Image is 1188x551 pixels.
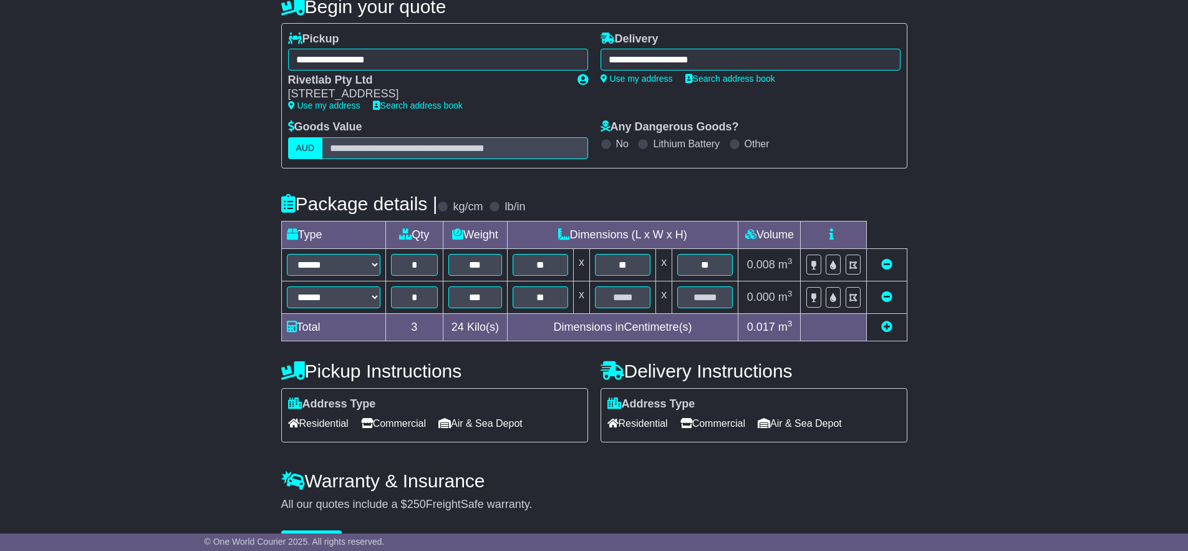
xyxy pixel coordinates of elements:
label: AUD [288,137,323,159]
td: 3 [385,313,443,341]
label: Pickup [288,32,339,46]
td: Type [281,221,385,248]
h4: Pickup Instructions [281,361,588,381]
a: Use my address [601,74,673,84]
span: m [778,321,793,333]
span: Commercial [361,414,426,433]
td: x [573,248,589,281]
label: kg/cm [453,200,483,214]
h4: Package details | [281,193,438,214]
label: Address Type [288,397,376,411]
span: Commercial [680,414,745,433]
span: m [778,258,793,271]
td: x [656,248,672,281]
td: x [573,281,589,313]
label: Address Type [607,397,695,411]
td: Dimensions in Centimetre(s) [507,313,738,341]
a: Add new item [881,321,892,333]
span: © One World Courier 2025. All rights reserved. [205,537,385,547]
h4: Delivery Instructions [601,361,907,381]
div: All our quotes include a $ FreightSafe warranty. [281,498,907,512]
label: lb/in [505,200,525,214]
td: Total [281,313,385,341]
a: Use my address [288,100,360,110]
sup: 3 [788,319,793,328]
td: Kilo(s) [443,313,508,341]
a: Remove this item [881,291,892,303]
sup: 3 [788,289,793,298]
td: Dimensions (L x W x H) [507,221,738,248]
label: Any Dangerous Goods? [601,120,739,134]
div: Rivetlab Pty Ltd [288,74,565,87]
div: [STREET_ADDRESS] [288,87,565,101]
span: Residential [607,414,668,433]
span: Air & Sea Depot [438,414,523,433]
sup: 3 [788,256,793,266]
span: Air & Sea Depot [758,414,842,433]
label: No [616,138,629,150]
h4: Warranty & Insurance [281,471,907,491]
span: m [778,291,793,303]
label: Goods Value [288,120,362,134]
label: Other [745,138,770,150]
span: 0.017 [747,321,775,333]
span: Residential [288,414,349,433]
a: Search address book [373,100,463,110]
span: 24 [452,321,464,333]
td: Qty [385,221,443,248]
a: Search address book [685,74,775,84]
span: 0.008 [747,258,775,271]
label: Delivery [601,32,659,46]
label: Lithium Battery [653,138,720,150]
td: x [656,281,672,313]
a: Remove this item [881,258,892,271]
span: 250 [407,498,426,510]
td: Volume [738,221,801,248]
span: 0.000 [747,291,775,303]
td: Weight [443,221,508,248]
